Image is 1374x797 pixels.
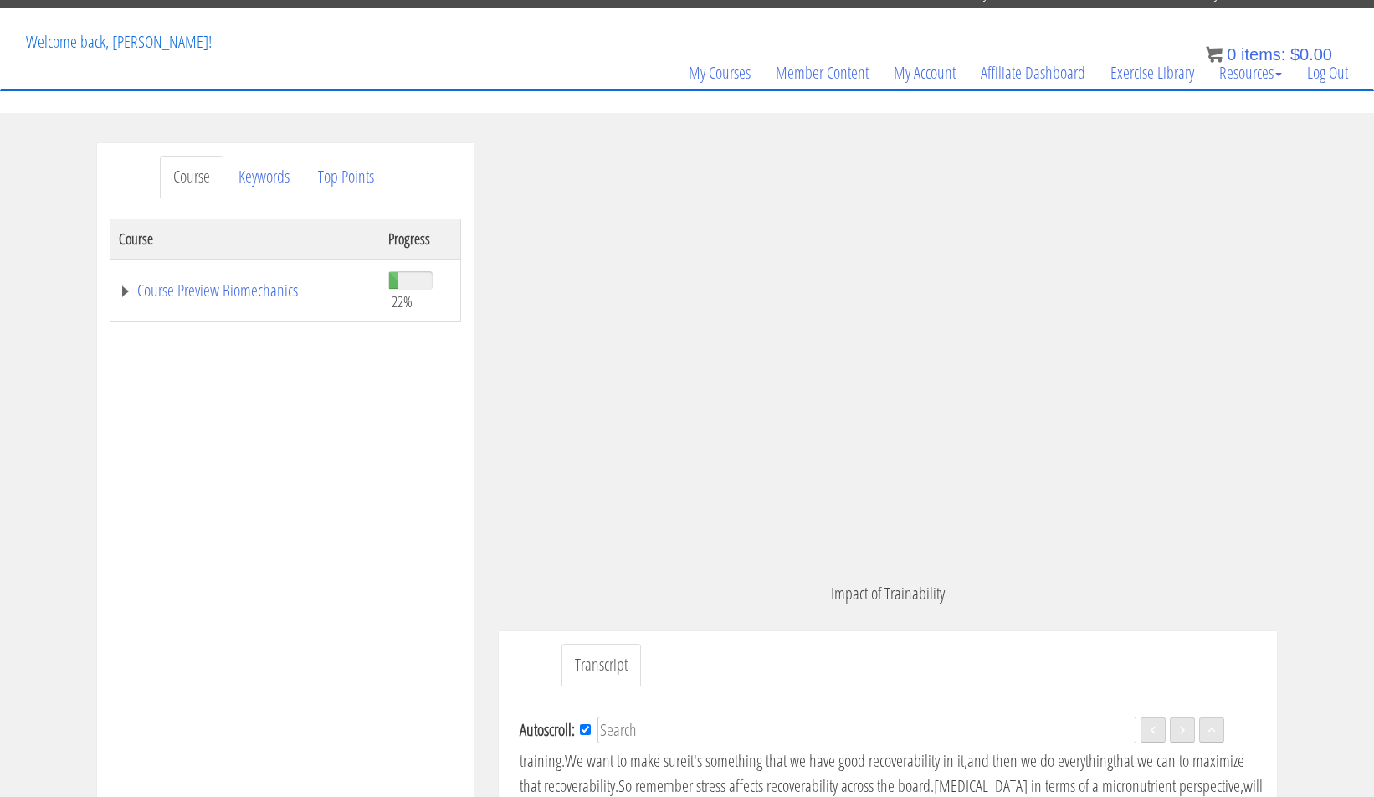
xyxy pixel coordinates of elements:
span: that you haven't already been training. [520,724,1253,772]
a: Course Preview Biomechanics [119,282,372,299]
span: it's something that we have good recoverability in it, [687,749,967,772]
span: So remember stress affects recoverability across the board. [618,774,934,797]
span: and then we do everything [967,749,1113,772]
a: Transcript [561,644,641,686]
a: Resources [1207,33,1295,113]
th: Progress [380,219,461,259]
span: [MEDICAL_DATA] in terms of a micronutrient perspective, [934,774,1243,797]
a: Affiliate Dashboard [968,33,1098,113]
span: 22% [392,292,413,311]
p: Impact of Trainability [499,581,1277,606]
a: 0 items: $0.00 [1206,45,1332,64]
bdi: 0.00 [1290,45,1332,64]
a: My Courses [676,33,763,113]
a: My Account [881,33,968,113]
p: Welcome back, [PERSON_NAME]! [13,8,224,75]
a: Member Content [763,33,881,113]
a: Log Out [1295,33,1361,113]
span: We want to make sure [565,749,687,772]
a: Exercise Library [1098,33,1207,113]
a: Top Points [305,156,387,198]
span: items: [1241,45,1285,64]
th: Course [110,219,380,259]
a: Keywords [225,156,303,198]
img: icon11.png [1206,46,1223,63]
input: Search [597,717,1136,743]
span: $ [1290,45,1300,64]
span: 0 [1227,45,1236,64]
a: Course [160,156,223,198]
